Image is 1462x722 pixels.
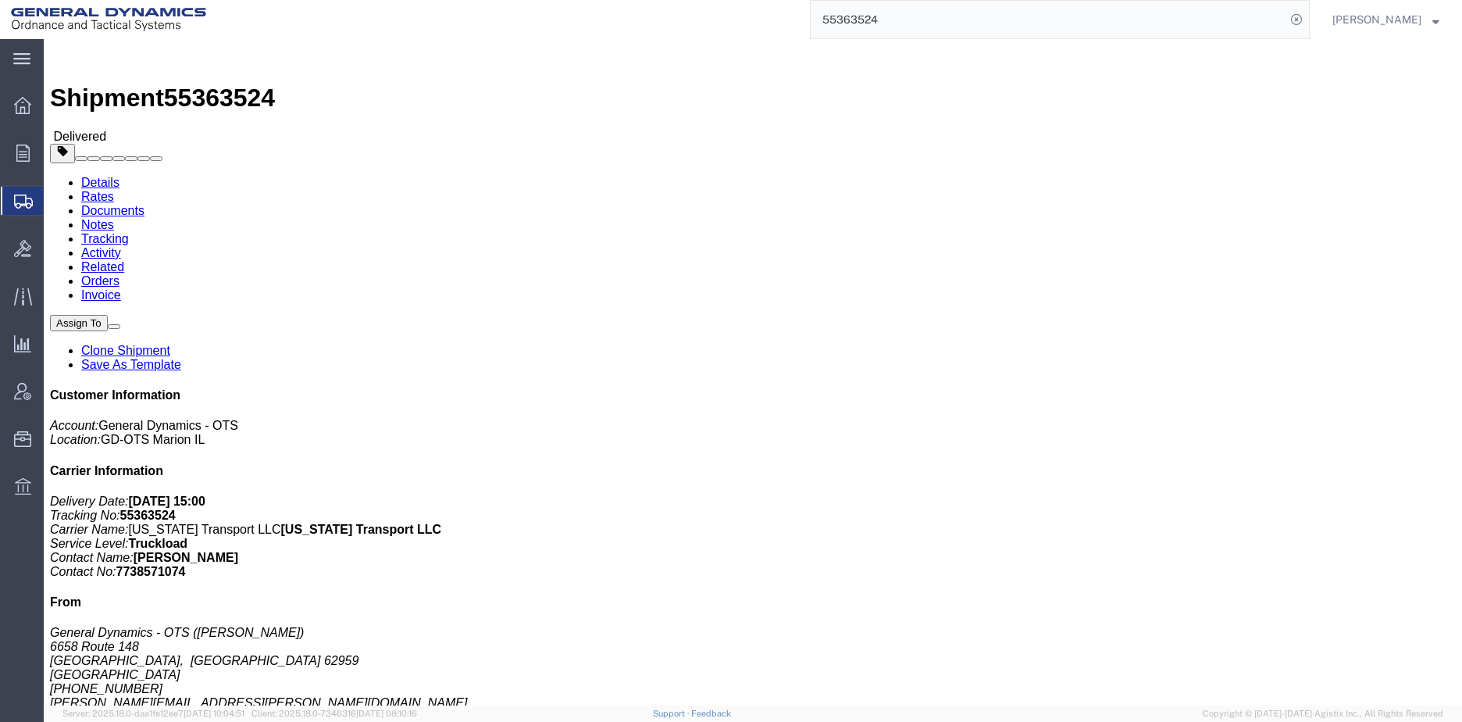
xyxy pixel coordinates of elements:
[11,8,206,31] img: logo
[1203,707,1443,720] span: Copyright © [DATE]-[DATE] Agistix Inc., All Rights Reserved
[1332,10,1440,29] button: [PERSON_NAME]
[691,709,731,718] a: Feedback
[44,39,1462,706] iframe: FS Legacy Container
[184,709,244,718] span: [DATE] 10:04:51
[1332,11,1421,28] span: Russell Borum
[811,1,1285,38] input: Search for shipment number, reference number
[251,709,417,718] span: Client: 2025.18.0-7346316
[356,709,417,718] span: [DATE] 08:10:16
[62,709,244,718] span: Server: 2025.18.0-daa1fe12ee7
[653,709,692,718] a: Support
